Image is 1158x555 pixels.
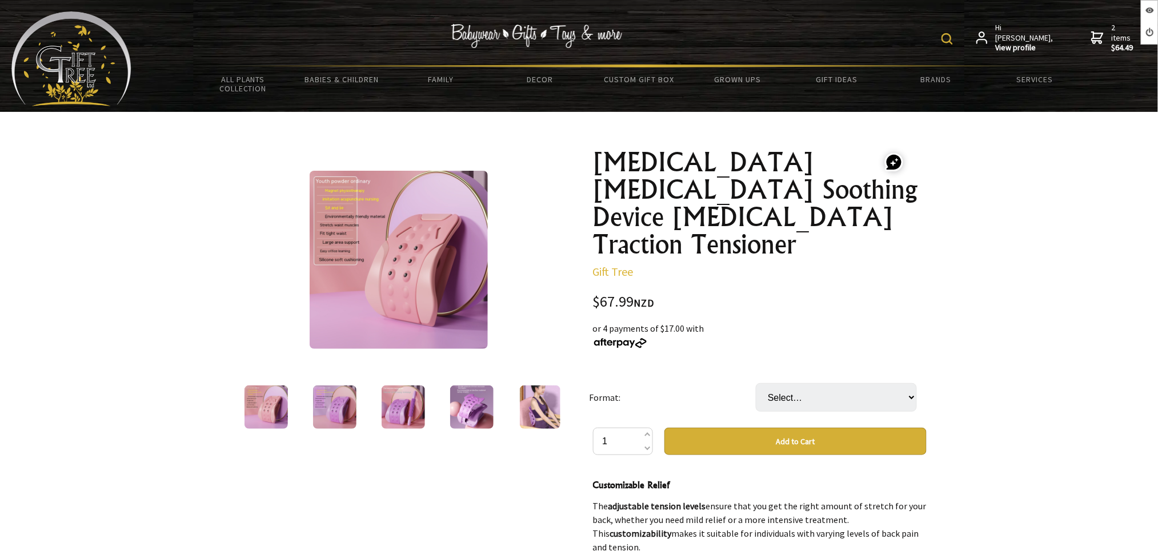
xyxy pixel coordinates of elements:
[976,23,1055,53] a: Hi [PERSON_NAME],View profile
[1112,22,1135,53] span: 2 items
[593,264,634,279] a: Gift Tree
[1091,23,1135,53] a: 2 items$64.49
[996,23,1055,53] span: Hi [PERSON_NAME],
[590,67,688,91] a: Custom Gift Box
[996,43,1055,53] strong: View profile
[610,528,672,539] strong: customizability
[593,338,648,348] img: Afterpay
[450,385,494,429] img: Lumbar Vertebra Soothing Device Lumbar Traction Tensioner
[593,295,927,310] div: $67.99
[608,500,706,512] strong: adjustable tension levels
[688,67,787,91] a: Grown Ups
[245,385,288,429] img: Lumbar Vertebra Soothing Device Lumbar Traction Tensioner
[194,67,292,100] a: All Plants Collection
[391,67,490,91] a: Family
[589,367,756,428] td: Format:
[887,67,985,91] a: Brands
[1112,43,1135,53] strong: $64.49
[313,385,356,429] img: Lumbar Vertebra Soothing Device Lumbar Traction Tensioner
[593,479,670,490] strong: Customizable Relief
[310,171,488,349] img: Lumbar Vertebra Soothing Device Lumbar Traction Tensioner
[490,67,589,91] a: Decor
[985,67,1084,91] a: Services
[787,67,886,91] a: Gift Ideas
[634,296,655,309] span: NZD
[593,321,927,349] div: or 4 payments of $17.00 with
[593,148,927,258] h1: [MEDICAL_DATA] [MEDICAL_DATA] Soothing Device [MEDICAL_DATA] Traction Tensioner
[664,428,927,455] button: Add to Cart
[292,67,391,91] a: Babies & Children
[11,11,131,106] img: Babyware - Gifts - Toys and more...
[382,385,425,429] img: Lumbar Vertebra Soothing Device Lumbar Traction Tensioner
[941,33,953,45] img: product search
[520,385,561,429] img: Lumbar Vertebra Soothing Device Lumbar Traction Tensioner
[451,24,622,48] img: Babywear - Gifts - Toys & more
[593,499,927,554] p: The ensure that you get the right amount of stretch for your back, whether you need mild relief o...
